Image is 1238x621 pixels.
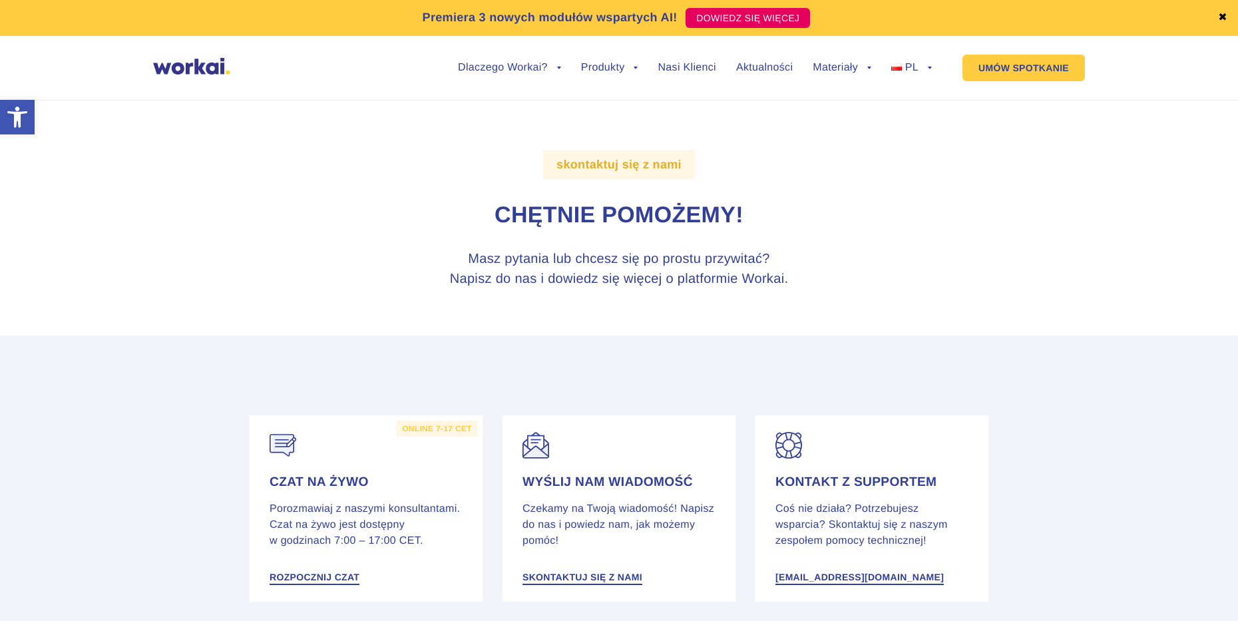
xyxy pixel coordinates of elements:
h4: Czat na żywo [270,475,463,491]
p: Czekamy na Twoją wiadomość! Napisz do nas i powiedz nam, jak możemy pomóc! [522,501,716,549]
a: Materiały [813,63,871,73]
span: [EMAIL_ADDRESS][DOMAIN_NAME] [775,572,944,582]
a: ✖ [1218,13,1227,23]
h1: Chętnie pomożemy! [250,200,988,231]
span: Rozpocznij czat [270,572,359,582]
label: skontaktuj się z nami [543,150,695,179]
a: Dlaczego Workai? [458,63,561,73]
span: PL [905,62,919,73]
a: Nasi Klienci [658,63,716,73]
p: Coś nie działa? Potrzebujesz wsparcia? Skontaktuj się z naszym zespołem pomocy technicznej! [775,501,968,549]
a: Aktualności [736,63,793,73]
a: Produkty [581,63,638,73]
p: Porozmawiaj z naszymi konsultantami. Czat na żywo jest dostępny w godzinach 7:00 – 17:00 CET. [270,501,463,549]
a: DOWIEDZ SIĘ WIĘCEJ [686,8,810,28]
a: UMÓW SPOTKANIE [962,55,1085,81]
h4: Wyślij nam wiadomość [522,475,716,491]
a: Kontakt z supportem Coś nie działa? Potrzebujesz wsparcia? Skontaktuj się z naszym zespołem pomoc... [745,405,998,612]
a: online 7-17 CET Czat na żywo Porozmawiaj z naszymi konsultantami. Czat na żywo jest dostępny w go... [240,405,493,612]
p: Premiera 3 nowych modułów wspartych AI! [423,9,678,27]
h4: Kontakt z supportem [775,475,968,491]
span: Skontaktuj się z nami [522,572,642,582]
a: Wyślij nam wiadomość Czekamy na Twoją wiadomość! Napisz do nas i powiedz nam, jak możemy pomóc! S... [493,405,745,612]
label: online 7-17 CET [397,421,477,437]
h3: Masz pytania lub chcesz się po prostu przywitać? Napisz do nas i dowiedz się więcej o platformie ... [369,249,869,289]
